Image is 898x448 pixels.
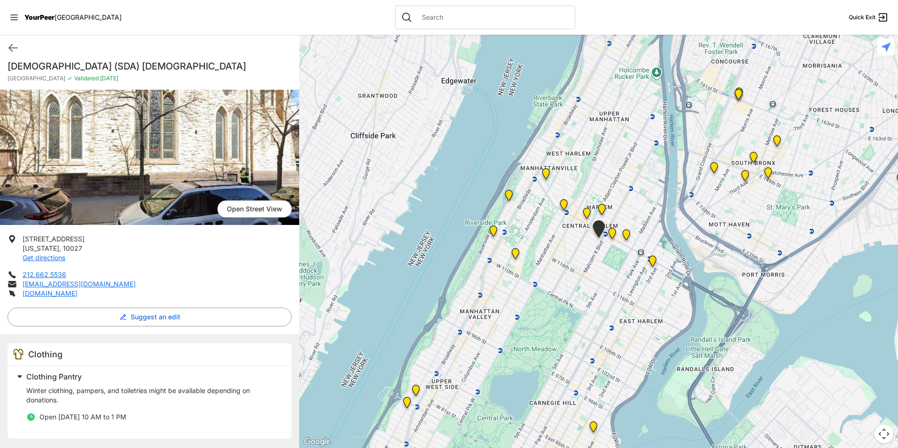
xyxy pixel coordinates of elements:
[23,289,77,297] a: [DOMAIN_NAME]
[506,244,525,267] div: The Cathedral Church of St. John the Divine
[744,148,763,170] div: The Bronx
[875,425,893,443] button: Map camera controls
[416,13,569,22] input: Search
[59,244,61,252] span: ,
[759,163,778,186] div: The Bronx Pride Center
[8,60,292,73] h1: [DEMOGRAPHIC_DATA] (SDA) [DEMOGRAPHIC_DATA]
[67,75,72,82] span: ✓
[131,312,180,322] span: Suggest an edit
[39,413,126,421] span: Open [DATE] 10 AM to 1 PM
[767,131,787,154] div: Bronx Youth Center (BYC)
[74,75,99,82] span: Validated
[26,386,280,405] p: Winter clothing, pampers, and toiletries might be available depending on donations.
[499,186,519,209] div: Manhattan
[63,244,82,252] span: 10027
[28,349,62,359] span: Clothing
[217,201,292,217] a: Open Street View
[554,195,573,218] div: The PILLARS – Holistic Recovery Support
[99,75,118,82] span: [DATE]
[729,84,749,106] div: Bronx
[23,244,59,252] span: [US_STATE]
[617,225,636,248] div: East Harlem
[484,222,503,244] div: Ford Hall
[54,13,122,21] span: [GEOGRAPHIC_DATA]
[23,235,85,243] span: [STREET_ADDRESS]
[24,13,54,21] span: YourPeer
[584,417,603,440] div: Avenue Church
[592,200,612,223] div: Manhattan
[603,224,622,247] div: Manhattan
[849,12,889,23] a: Quick Exit
[23,270,66,278] a: 212.662.5536
[8,308,292,326] button: Suggest an edit
[577,204,596,226] div: Uptown/Harlem DYCD Youth Drop-in Center
[643,252,662,274] div: Main Location
[302,436,333,448] img: Google
[8,75,65,82] span: [GEOGRAPHIC_DATA]
[23,254,65,262] a: Get directions
[24,15,122,20] a: YourPeer[GEOGRAPHIC_DATA]
[729,85,748,108] div: South Bronx NeON Works
[406,381,426,403] div: Pathways Adult Drop-In Program
[704,158,724,181] div: Harm Reduction Center
[23,280,136,288] a: [EMAIL_ADDRESS][DOMAIN_NAME]
[26,372,82,381] span: Clothing Pantry
[849,14,875,21] span: Quick Exit
[302,436,333,448] a: Open this area in Google Maps (opens a new window)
